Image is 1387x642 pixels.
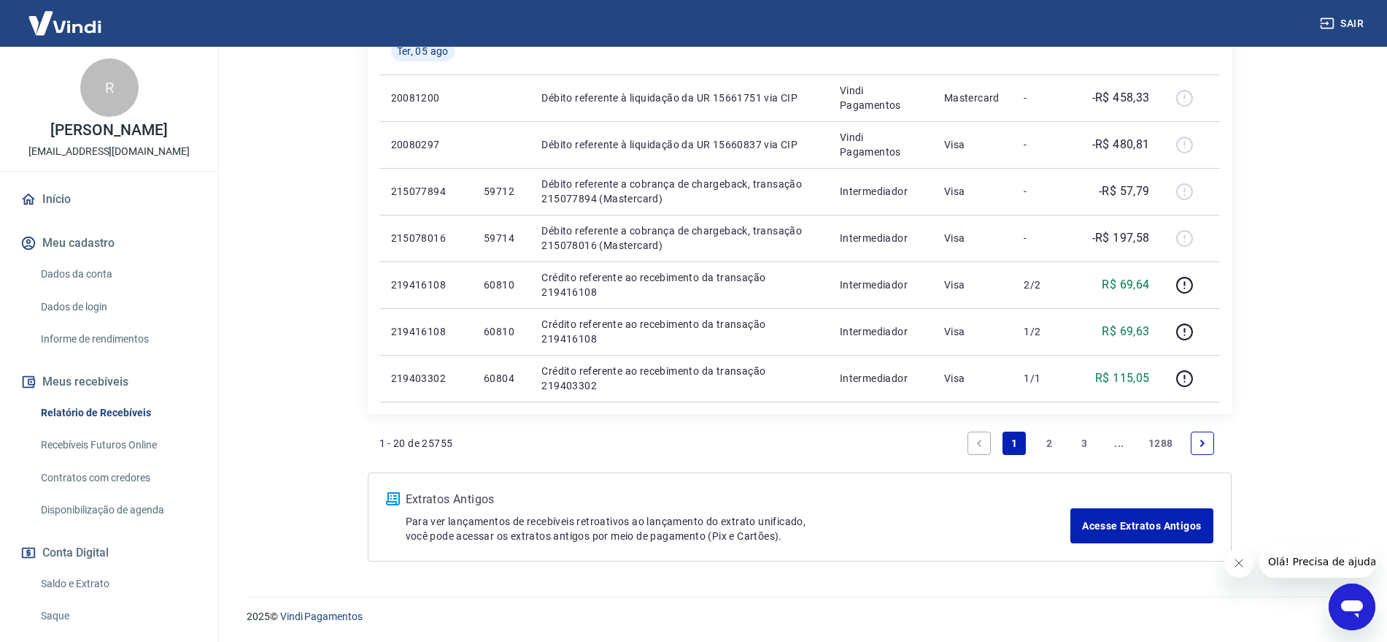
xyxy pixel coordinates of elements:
p: Intermediador [840,371,921,386]
p: Visa [944,137,1001,152]
p: [PERSON_NAME] [50,123,167,138]
p: 2/2 [1024,278,1067,292]
p: 1/2 [1024,324,1067,339]
a: Contratos com credores [35,463,201,493]
p: - [1024,231,1067,245]
img: Vindi [18,1,112,45]
a: Page 3 [1073,432,1096,455]
p: - [1024,137,1067,152]
a: Acesse Extratos Antigos [1070,508,1213,543]
p: Débito referente à liquidação da UR 15661751 via CIP [541,91,816,105]
p: 1 - 20 de 25755 [379,436,453,451]
a: Início [18,183,201,215]
p: Débito referente a cobrança de chargeback, transação 215077894 (Mastercard) [541,177,816,206]
p: [EMAIL_ADDRESS][DOMAIN_NAME] [28,144,190,159]
p: 59712 [484,184,518,199]
p: Para ver lançamentos de recebíveis retroativos ao lançamento do extrato unificado, você pode aces... [406,514,1071,543]
span: Ter, 05 ago [397,44,449,58]
button: Conta Digital [18,537,201,569]
img: ícone [386,492,400,505]
p: -R$ 197,58 [1092,229,1150,247]
p: 2025 © [247,609,1352,624]
p: 59714 [484,231,518,245]
p: Crédito referente ao recebimento da transação 219403302 [541,364,816,393]
a: Disponibilização de agenda [35,495,201,525]
a: Saque [35,601,201,631]
p: Visa [944,278,1001,292]
button: Sair [1317,10,1369,37]
a: Vindi Pagamentos [280,611,363,622]
p: Débito referente a cobrança de chargeback, transação 215078016 (Mastercard) [541,223,816,253]
a: Next page [1191,432,1214,455]
p: - [1024,91,1067,105]
div: R [80,58,139,117]
p: Mastercard [944,91,1001,105]
p: Extratos Antigos [406,491,1071,508]
p: 60810 [484,324,518,339]
a: Jump forward [1108,432,1131,455]
p: Visa [944,371,1001,386]
ul: Pagination [962,426,1220,461]
iframe: Message from company [1259,546,1375,578]
p: -R$ 480,81 [1092,136,1150,153]
a: Dados da conta [35,259,201,289]
a: Previous page [967,432,991,455]
a: Page 1288 [1143,432,1179,455]
a: Saldo e Extrato [35,569,201,599]
iframe: Button to launch messaging window [1329,584,1375,630]
a: Page 2 [1038,432,1061,455]
p: 215077894 [391,184,460,199]
p: 219416108 [391,324,460,339]
p: Visa [944,231,1001,245]
p: 60810 [484,278,518,292]
a: Informe de rendimentos [35,324,201,354]
p: 20080297 [391,137,460,152]
p: 20081200 [391,91,460,105]
a: Dados de login [35,292,201,322]
p: Intermediador [840,184,921,199]
iframe: Close message [1224,549,1253,578]
a: Relatório de Recebíveis [35,398,201,428]
p: R$ 69,64 [1102,276,1149,294]
a: Page 1 is your current page [1002,432,1026,455]
p: Crédito referente ao recebimento da transação 219416108 [541,270,816,299]
p: Visa [944,324,1001,339]
p: R$ 69,63 [1102,323,1149,340]
p: 60804 [484,371,518,386]
p: Vindi Pagamentos [840,130,921,159]
p: Débito referente à liquidação da UR 15660837 via CIP [541,137,816,152]
span: Olá! Precisa de ajuda? [9,10,123,22]
p: -R$ 57,79 [1099,183,1150,200]
p: Intermediador [840,324,921,339]
p: Vindi Pagamentos [840,83,921,112]
p: Intermediador [840,278,921,292]
a: Recebíveis Futuros Online [35,430,201,460]
p: Intermediador [840,231,921,245]
p: 215078016 [391,231,460,245]
p: -R$ 458,33 [1092,89,1150,107]
p: 219416108 [391,278,460,292]
button: Meus recebíveis [18,366,201,398]
p: Visa [944,184,1001,199]
p: Crédito referente ao recebimento da transação 219416108 [541,317,816,346]
p: 1/1 [1024,371,1067,386]
p: R$ 115,05 [1095,370,1150,387]
p: 219403302 [391,371,460,386]
p: - [1024,184,1067,199]
button: Meu cadastro [18,227,201,259]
